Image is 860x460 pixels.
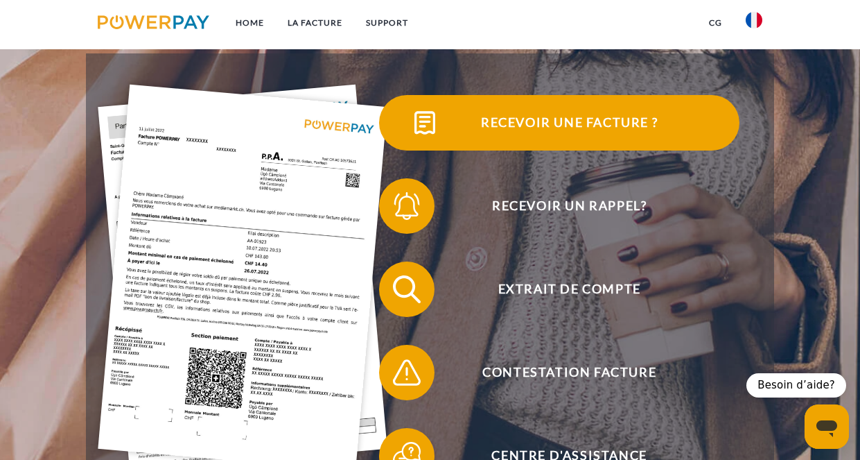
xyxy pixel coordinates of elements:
span: Recevoir un rappel? [399,178,739,234]
img: qb_bell.svg [389,189,424,223]
img: qb_search.svg [389,272,424,307]
span: Recevoir une facture ? [399,95,739,151]
span: Extrait de compte [399,262,739,317]
a: CG [697,10,734,35]
img: fr [746,12,762,28]
button: Contestation Facture [379,345,739,400]
img: logo-powerpay.svg [98,15,209,29]
button: Recevoir un rappel? [379,178,739,234]
span: Contestation Facture [399,345,739,400]
button: Extrait de compte [379,262,739,317]
img: qb_bill.svg [407,105,442,140]
div: Besoin d’aide? [746,373,846,398]
a: Home [224,10,276,35]
img: qb_warning.svg [389,355,424,390]
iframe: Bouton de lancement de la fenêtre de messagerie, conversation en cours [805,404,849,449]
a: Support [354,10,420,35]
button: Recevoir une facture ? [379,95,739,151]
a: LA FACTURE [276,10,354,35]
